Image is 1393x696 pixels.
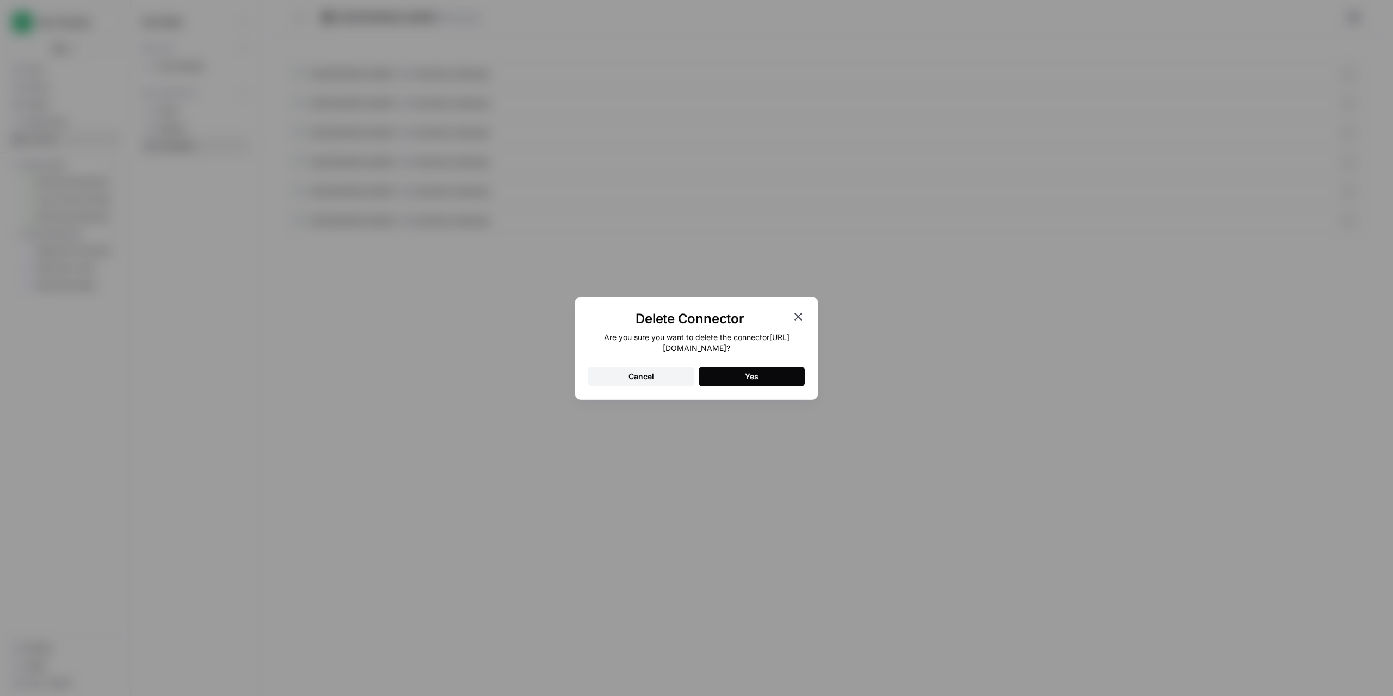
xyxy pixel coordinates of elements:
button: Cancel [588,367,694,386]
div: Yes [745,371,759,382]
h1: Delete Connector [588,310,792,328]
div: Are you sure you want to delete the connector [URL][DOMAIN_NAME] ? [588,332,805,354]
button: Yes [699,367,805,386]
div: Cancel [628,371,654,382]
